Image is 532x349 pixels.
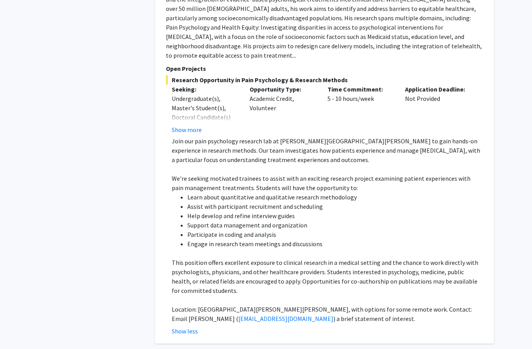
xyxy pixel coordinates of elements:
[187,240,483,249] li: Engage in research team meetings and discussions
[328,85,394,94] p: Time Commitment:
[187,202,483,212] li: Assist with participant recruitment and scheduling
[187,230,483,240] li: Participate in coding and analysis
[250,85,316,94] p: Opportunity Type:
[172,85,238,94] p: Seeking:
[322,85,400,135] div: 5 - 10 hours/week
[172,125,202,135] button: Show more
[399,85,477,135] div: Not Provided
[172,327,198,336] button: Show less
[244,85,322,135] div: Academic Credit, Volunteer
[172,258,483,296] p: This position offers excellent exposure to clinical research in a medical setting and the chance ...
[172,174,483,193] p: We're seeking motivated trainees to assist with an exciting research project examining patient ex...
[166,76,483,85] span: Research Opportunity in Pain Psychology & Research Methods
[405,85,471,94] p: Application Deadline:
[187,221,483,230] li: Support data management and organization
[172,305,483,324] p: Location: [GEOGRAPHIC_DATA][PERSON_NAME][PERSON_NAME], with options for some remote work. Contact...
[187,193,483,202] li: Learn about quantitative and qualitative research methodology
[172,137,483,165] p: Join our pain psychology research lab at [PERSON_NAME][GEOGRAPHIC_DATA][PERSON_NAME] to gain hand...
[166,64,483,74] p: Open Projects
[187,212,483,221] li: Help develop and refine interview guides
[6,314,33,343] iframe: Chat
[238,315,333,323] a: [EMAIL_ADDRESS][DOMAIN_NAME]
[172,94,238,188] div: Undergraduate(s), Master's Student(s), Doctoral Candidate(s) (PhD, MD, DMD, PharmD, etc.), Postdo...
